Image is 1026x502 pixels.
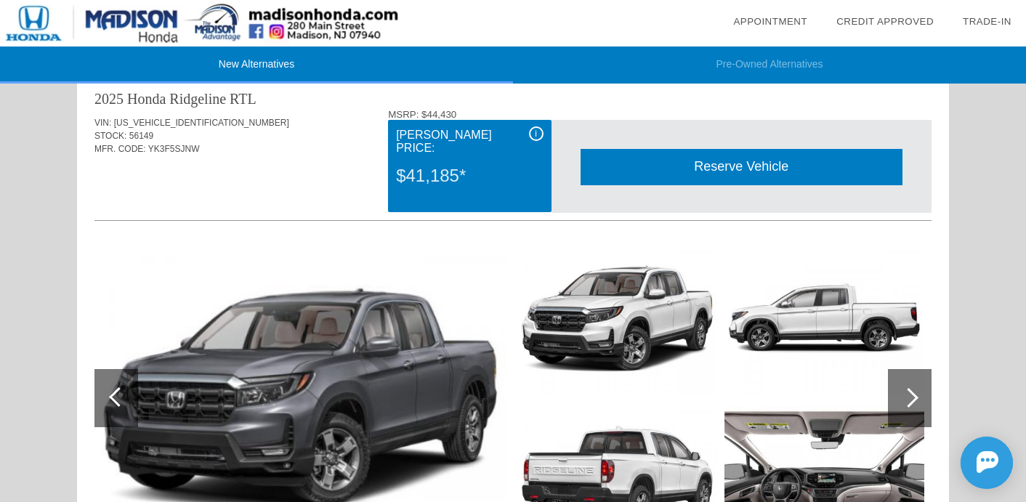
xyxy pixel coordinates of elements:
[94,144,146,154] span: MFR. CODE:
[581,149,902,185] div: Reserve Vehicle
[230,89,256,109] div: RTL
[94,177,932,201] div: Quoted on [DATE] 8:57:53 AM
[114,118,289,128] span: [US_VEHICLE_IDENTIFICATION_NUMBER]
[529,126,544,141] div: i
[895,424,1026,502] iframe: To enrich screen reader interactions, please activate Accessibility in Grammarly extension settings
[94,131,126,141] span: STOCK:
[724,244,924,394] img: image.aspx
[388,109,932,120] div: MSRP: $44,430
[836,16,934,27] a: Credit Approved
[396,126,543,157] div: [PERSON_NAME] Price:
[963,16,1011,27] a: Trade-In
[517,244,717,394] img: image.aspx
[396,157,543,195] div: $41,185*
[94,118,111,128] span: VIN:
[513,46,1026,84] li: Pre-Owned Alternatives
[129,131,153,141] span: 56149
[94,89,226,109] div: 2025 Honda Ridgeline
[148,144,200,154] span: YK3F5SJNW
[733,16,807,27] a: Appointment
